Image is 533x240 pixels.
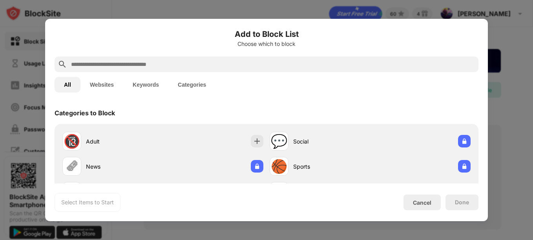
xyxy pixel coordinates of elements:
[86,162,163,171] div: News
[80,77,123,93] button: Websites
[455,199,469,205] div: Done
[58,60,67,69] img: search.svg
[55,77,80,93] button: All
[55,109,115,117] div: Categories to Block
[272,184,286,200] div: 🛍
[64,184,80,200] div: 🃏
[61,198,114,206] div: Select Items to Start
[271,133,287,149] div: 💬
[293,162,370,171] div: Sports
[86,137,163,145] div: Adult
[65,158,78,175] div: 🗞
[55,28,478,40] h6: Add to Block List
[293,137,370,145] div: Social
[271,158,287,175] div: 🏀
[413,199,431,206] div: Cancel
[55,41,478,47] div: Choose which to block
[123,77,168,93] button: Keywords
[64,133,80,149] div: 🔞
[168,77,215,93] button: Categories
